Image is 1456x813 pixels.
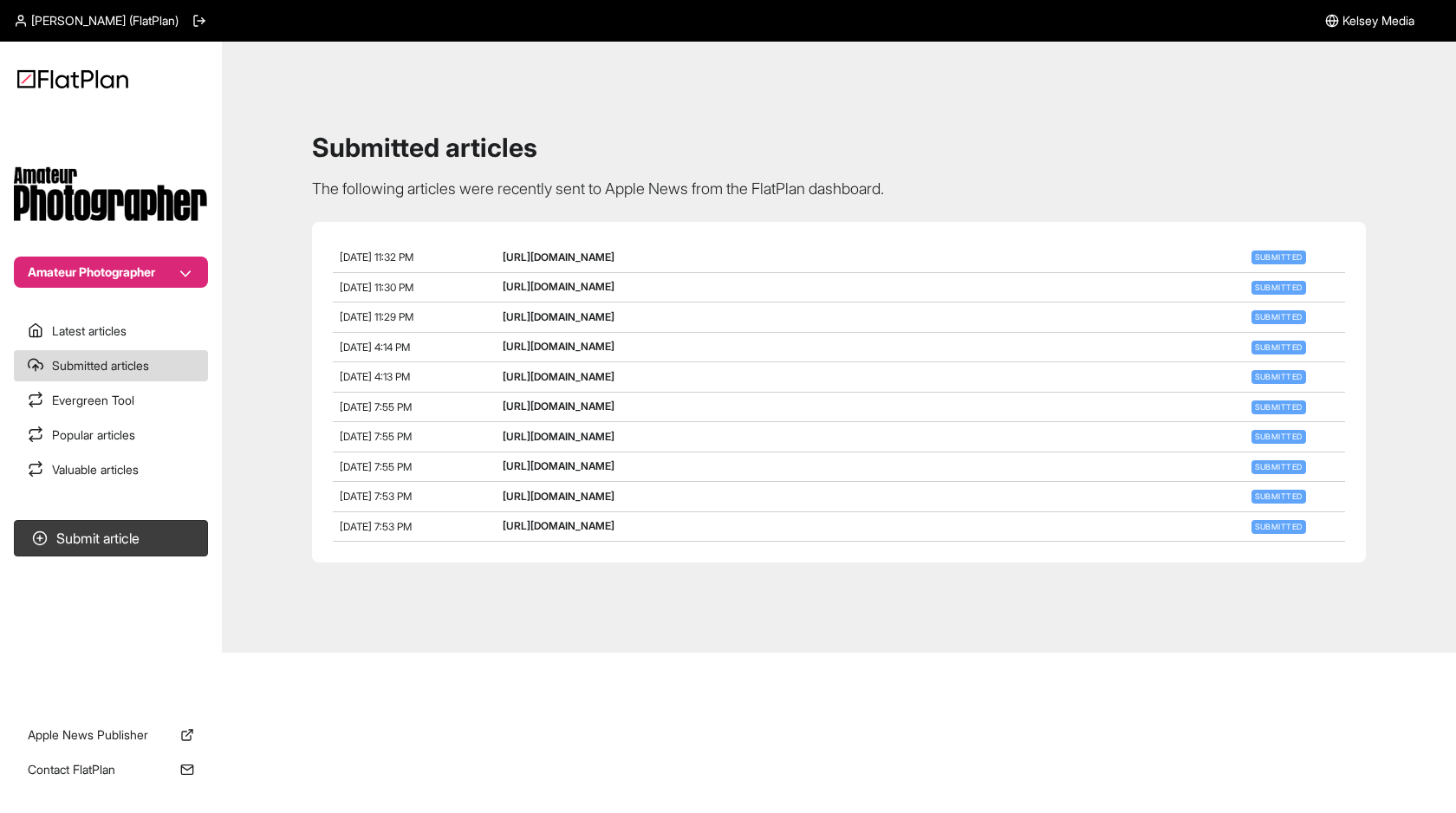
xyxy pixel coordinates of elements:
a: Submitted [1248,340,1310,353]
a: Contact FlatPlan [14,754,208,785]
span: [DATE] 4:13 PM [340,370,410,383]
a: [URL][DOMAIN_NAME] [503,280,614,293]
a: Apple News Publisher [14,719,208,751]
span: Submitted [1251,400,1306,414]
a: Submitted [1248,519,1310,532]
span: Submitted [1251,281,1306,295]
p: The following articles were recently sent to Apple News from the FlatPlan dashboard. [312,177,1366,201]
a: Submitted articles [14,350,208,381]
span: Submitted [1251,430,1306,444]
a: Submitted [1248,309,1310,322]
a: [PERSON_NAME] (FlatPlan) [14,12,179,29]
span: Submitted [1251,370,1306,384]
a: [URL][DOMAIN_NAME] [503,459,614,472]
a: Valuable articles [14,454,208,485]
span: [DATE] 4:14 PM [340,341,410,354]
button: Amateur Photographer [14,257,208,288]
span: [DATE] 7:55 PM [340,430,412,443]
a: [URL][DOMAIN_NAME] [503,370,614,383]
a: Evergreen Tool [14,385,208,416]
a: [URL][DOMAIN_NAME] [503,250,614,263]
button: Submit article [14,520,208,556]
span: Submitted [1251,341,1306,354]
a: Submitted [1248,489,1310,502]
h1: Submitted articles [312,132,1366,163]
span: [DATE] 7:53 PM [340,520,412,533]
img: Publication Logo [14,166,208,222]
span: Submitted [1251,490,1306,504]
a: [URL][DOMAIN_NAME] [503,340,614,353]
span: Submitted [1251,460,1306,474]
a: Submitted [1248,369,1310,382]
span: [DATE] 11:32 PM [340,250,413,263]
span: [DATE] 7:55 PM [340,400,412,413]
a: [URL][DOMAIN_NAME] [503,490,614,503]
a: Submitted [1248,280,1310,293]
a: Submitted [1248,250,1310,263]
span: Submitted [1251,310,1306,324]
span: [DATE] 7:55 PM [340,460,412,473]
span: [DATE] 7:53 PM [340,490,412,503]
a: Submitted [1248,459,1310,472]
a: Submitted [1248,400,1310,413]
span: [DATE] 11:30 PM [340,281,413,294]
a: Popular articles [14,420,208,451]
img: Logo [17,69,128,88]
a: [URL][DOMAIN_NAME] [503,400,614,413]
a: [URL][DOMAIN_NAME] [503,430,614,443]
span: [PERSON_NAME] (FlatPlan) [31,12,179,29]
span: Kelsey Media [1342,12,1414,29]
span: Submitted [1251,250,1306,264]
span: [DATE] 11:29 PM [340,310,413,323]
a: Latest articles [14,315,208,347]
span: Submitted [1251,520,1306,534]
a: Submitted [1248,429,1310,442]
a: [URL][DOMAIN_NAME] [503,519,614,532]
a: [URL][DOMAIN_NAME] [503,310,614,323]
